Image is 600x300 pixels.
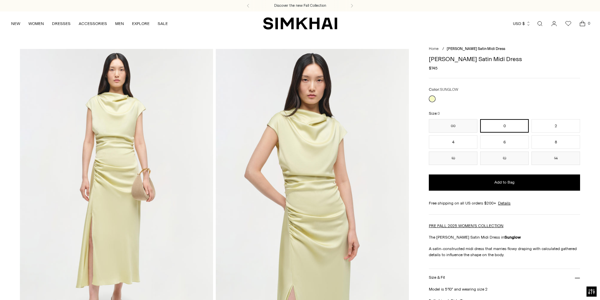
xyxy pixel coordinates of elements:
span: $745 [429,65,438,71]
a: SIMKHAI [263,17,337,30]
p: The [PERSON_NAME] Satin Midi Dress in [429,234,580,240]
span: 0 [586,20,592,26]
button: 14 [531,152,580,165]
strong: Sunglow [504,235,521,240]
nav: breadcrumbs [429,46,580,52]
a: WOMEN [28,16,44,31]
span: Add to Bag [494,180,515,185]
button: 6 [480,135,529,149]
a: Details [498,200,511,206]
button: 8 [531,135,580,149]
a: Wishlist [562,17,575,30]
span: 0 [438,111,440,116]
h3: Size & Fit [429,275,445,280]
button: 12 [480,152,529,165]
a: MEN [115,16,124,31]
button: USD $ [513,16,531,31]
a: Go to the account page [547,17,561,30]
button: 10 [429,152,477,165]
button: 0 [480,119,529,133]
a: Open cart modal [576,17,589,30]
button: 4 [429,135,477,149]
label: Color: [429,86,458,93]
button: Add to Bag [429,174,580,191]
label: Size: [429,110,440,117]
a: PRE FALL 2025 WOMEN'S COLLECTION [429,223,503,228]
p: Model is 5'10" and wearing size 2 [429,286,580,292]
button: Size & Fit [429,269,580,286]
button: 00 [429,119,477,133]
div: / [442,46,444,52]
span: [PERSON_NAME] Satin Midi Dress [447,47,505,51]
p: A satin-constructed midi dress that marries flowy draping with calculated gathered details to inf... [429,246,580,258]
a: EXPLORE [132,16,150,31]
a: Open search modal [533,17,547,30]
span: SUNGLOW [440,87,458,92]
a: Home [429,47,439,51]
a: Discover the new Fall Collection [274,3,326,8]
a: ACCESSORIES [79,16,107,31]
h1: [PERSON_NAME] Satin Midi Dress [429,56,580,62]
a: DRESSES [52,16,71,31]
a: NEW [11,16,20,31]
a: SALE [158,16,168,31]
button: 2 [531,119,580,133]
div: Free shipping on all US orders $200+ [429,200,580,206]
